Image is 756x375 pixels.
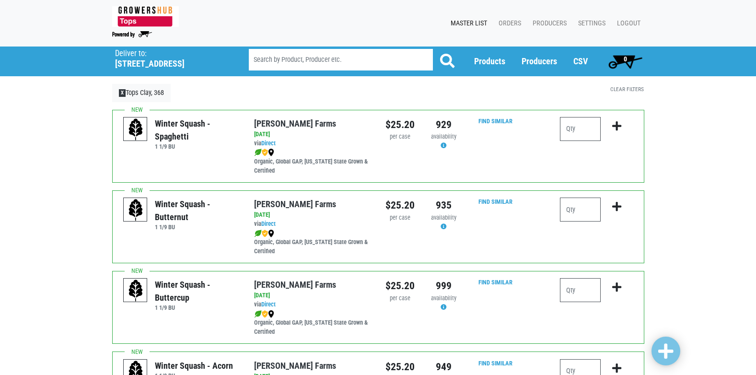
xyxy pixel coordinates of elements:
[254,130,371,139] div: [DATE]
[124,279,148,303] img: placeholder-variety-43d6402dacf2d531de610a020419775a.svg
[385,359,415,375] div: $25.20
[254,300,371,309] div: via
[604,52,647,71] a: 0
[560,117,601,141] input: Qty
[624,55,627,63] span: 0
[254,291,371,300] div: [DATE]
[525,14,570,33] a: Producers
[254,229,371,256] div: Organic, Global GAP, [US_STATE] State Grown & Certified
[249,49,433,70] input: Search by Product, Producer etc.
[385,132,415,141] div: per case
[429,278,458,293] div: 999
[115,47,232,69] span: Tops Clay, 368 (8417 Oswego Rd, Baldwinsville, NY 13027, USA)
[155,198,240,223] div: Winter Squash - Butternut
[268,149,274,156] img: map_marker-0e94453035b3232a4d21701695807de9.png
[254,230,262,237] img: leaf-e5c59151409436ccce96b2ca1b28e03c.png
[474,56,505,66] a: Products
[385,198,415,213] div: $25.20
[478,117,512,125] a: Find Similar
[254,149,262,156] img: leaf-e5c59151409436ccce96b2ca1b28e03c.png
[429,198,458,213] div: 935
[261,140,276,147] a: Direct
[115,59,224,69] h5: [STREET_ADDRESS]
[261,301,276,308] a: Direct
[262,310,268,318] img: safety-e55c860ca8c00a9c171001a62a92dabd.png
[478,279,512,286] a: Find Similar
[254,280,336,290] a: [PERSON_NAME] Farms
[429,117,458,132] div: 929
[610,86,644,93] a: Clear Filters
[112,31,152,38] img: Powered by Big Wheelbarrow
[115,49,224,59] p: Deliver to:
[573,56,588,66] a: CSV
[124,198,148,222] img: placeholder-variety-43d6402dacf2d531de610a020419775a.svg
[570,14,609,33] a: Settings
[155,223,240,231] h6: 1 1/9 BU
[431,214,456,221] span: availability
[385,213,415,223] div: per case
[560,198,601,222] input: Qty
[254,211,371,220] div: [DATE]
[254,309,371,337] div: Organic, Global GAP, [US_STATE] State Grown & Certified
[124,117,148,141] img: placeholder-variety-43d6402dacf2d531de610a020419775a.svg
[443,14,491,33] a: Master List
[429,359,458,375] div: 949
[261,220,276,227] a: Direct
[268,230,274,237] img: map_marker-0e94453035b3232a4d21701695807de9.png
[254,148,371,176] div: Organic, Global GAP, [US_STATE] State Grown & Certified
[431,133,456,140] span: availability
[254,139,371,148] div: via
[385,294,415,303] div: per case
[478,360,512,367] a: Find Similar
[254,310,262,318] img: leaf-e5c59151409436ccce96b2ca1b28e03c.png
[478,198,512,205] a: Find Similar
[522,56,557,66] a: Producers
[155,278,240,304] div: Winter Squash - Buttercup
[254,118,336,129] a: [PERSON_NAME] Farms
[262,230,268,237] img: safety-e55c860ca8c00a9c171001a62a92dabd.png
[254,199,336,209] a: [PERSON_NAME] Farms
[112,6,179,27] img: 279edf242af8f9d49a69d9d2afa010fb.png
[155,117,240,143] div: Winter Squash - Spaghetti
[385,278,415,293] div: $25.20
[254,361,336,371] a: [PERSON_NAME] Farms
[431,294,456,302] span: availability
[155,359,233,372] div: Winter Squash - Acorn
[155,304,240,311] h6: 1 1/9 BU
[609,14,644,33] a: Logout
[254,220,371,229] div: via
[268,310,274,318] img: map_marker-0e94453035b3232a4d21701695807de9.png
[119,89,126,97] span: X
[262,149,268,156] img: safety-e55c860ca8c00a9c171001a62a92dabd.png
[385,117,415,132] div: $25.20
[112,84,171,102] a: XTops Clay, 368
[491,14,525,33] a: Orders
[560,278,601,302] input: Qty
[155,143,240,150] h6: 1 1/9 BU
